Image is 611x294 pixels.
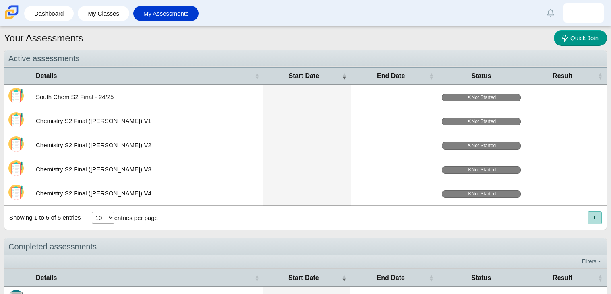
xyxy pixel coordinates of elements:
[4,50,607,67] div: Active assessments
[342,274,346,282] span: Start Date : Activate to remove sorting
[8,88,24,103] img: Scannable
[82,6,125,21] a: My Classes
[3,15,20,22] a: Carmen School of Science & Technology
[4,206,81,230] div: Showing 1 to 5 of 5 entries
[255,274,259,282] span: Details : Activate to sort
[32,85,263,109] td: South Chem S2 Final - 24/25
[598,72,603,80] span: Result : Activate to sort
[529,273,596,282] span: Result
[4,31,83,45] h1: Your Assessments
[255,72,259,80] span: Details : Activate to sort
[8,136,24,152] img: Scannable
[563,3,604,23] a: leonardo.cervantes.Ho2ydq
[354,273,427,282] span: End Date
[32,133,263,157] td: Chemistry S2 Final ([PERSON_NAME]) V2
[577,6,590,19] img: leonardo.cervantes.Ho2ydq
[36,72,253,80] span: Details
[570,35,599,41] span: Quick Join
[355,72,427,80] span: End Date
[442,94,521,101] span: Not Started
[8,185,24,200] img: Scannable
[542,4,559,22] a: Alerts
[429,274,433,282] span: End Date : Activate to sort
[8,160,24,176] img: Scannable
[598,274,603,282] span: Result : Activate to sort
[442,142,521,150] span: Not Started
[429,72,434,80] span: End Date : Activate to sort
[442,72,521,80] span: Status
[32,109,263,133] td: Chemistry S2 Final ([PERSON_NAME]) V1
[32,157,263,181] td: Chemistry S2 Final ([PERSON_NAME]) V3
[342,72,347,80] span: Start Date : Activate to remove sorting
[4,238,607,255] div: Completed assessments
[442,118,521,125] span: Not Started
[267,273,340,282] span: Start Date
[36,273,253,282] span: Details
[442,166,521,174] span: Not Started
[441,273,521,282] span: Status
[267,72,340,80] span: Start Date
[137,6,195,21] a: My Assessments
[587,211,602,224] nav: pagination
[529,72,596,80] span: Result
[32,181,263,206] td: Chemistry S2 Final ([PERSON_NAME]) V4
[8,112,24,127] img: Scannable
[114,214,158,221] label: entries per page
[588,211,602,224] button: 1
[580,257,605,265] a: Filters
[554,30,607,46] a: Quick Join
[442,190,521,198] span: Not Started
[28,6,70,21] a: Dashboard
[3,4,20,21] img: Carmen School of Science & Technology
